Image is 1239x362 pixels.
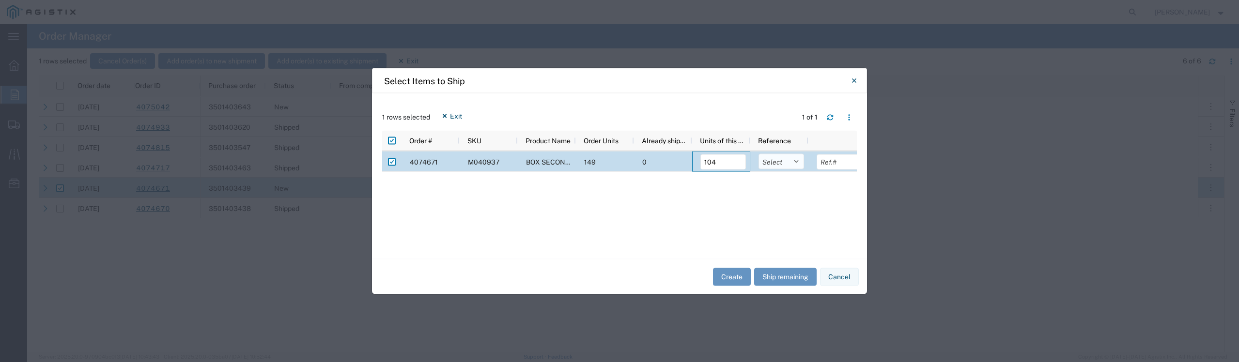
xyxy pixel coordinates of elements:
span: 1 rows selected [382,112,430,122]
input: Ref.# [817,154,862,170]
button: Refresh table [822,109,838,125]
span: Product Name [526,137,571,145]
button: Close [844,71,864,90]
span: BOX SECONDARY 17"X30"X26" DEEP [526,158,647,166]
span: M040937 [468,158,499,166]
span: Reference [758,137,791,145]
button: Cancel [820,268,859,286]
span: Order Units [584,137,619,145]
span: Order # [409,137,432,145]
button: Exit [434,108,470,124]
span: Already shipped [642,137,688,145]
span: 0 [642,158,647,166]
h4: Select Items to Ship [384,74,465,87]
span: SKU [467,137,481,145]
span: Units of this shipment [700,137,746,145]
button: Create [713,268,751,286]
button: Ship remaining [754,268,817,286]
span: 149 [584,158,596,166]
div: 1 of 1 [802,112,819,122]
span: 4074671 [410,158,438,166]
